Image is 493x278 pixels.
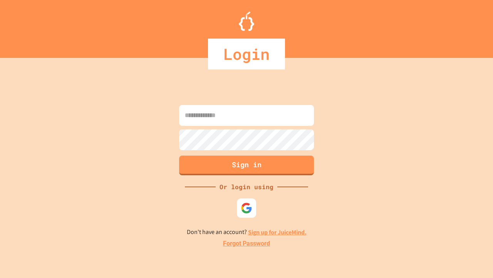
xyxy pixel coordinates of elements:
[239,12,254,31] img: Logo.svg
[223,239,270,248] a: Forgot Password
[241,202,252,214] img: google-icon.svg
[208,39,285,69] div: Login
[179,156,314,175] button: Sign in
[187,227,307,237] p: Don't have an account?
[248,228,307,236] a: Sign up for JuiceMind.
[216,182,277,192] div: Or login using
